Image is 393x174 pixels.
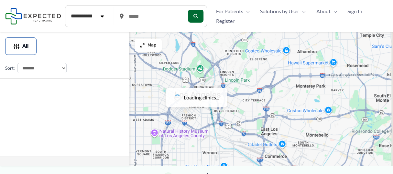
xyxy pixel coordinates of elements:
span: Menu Toggle [330,6,337,16]
span: Sign In [347,6,362,16]
span: Register [216,16,235,26]
span: Loading clinics... [184,93,219,102]
span: All [22,44,28,48]
span: Map [147,43,157,48]
span: For Patients [216,6,243,16]
a: Register [211,16,240,26]
label: Sort: [5,64,15,72]
span: About [316,6,330,16]
span: Solutions by User [260,6,299,16]
button: All [5,37,37,55]
a: AboutMenu Toggle [311,6,342,16]
a: For PatientsMenu Toggle [211,6,255,16]
span: Menu Toggle [299,6,306,16]
span: Menu Toggle [243,6,250,16]
img: Filter [13,43,20,49]
a: Solutions by UserMenu Toggle [255,6,311,16]
img: Expected Healthcare Logo - side, dark font, small [5,8,61,24]
button: Map [135,39,162,52]
img: Maximize [140,43,145,48]
a: Sign In [342,6,367,16]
